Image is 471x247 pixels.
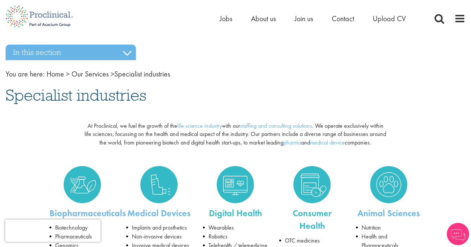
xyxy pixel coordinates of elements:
[293,166,331,203] img: Consumer Health
[111,69,114,79] span: >
[203,207,268,220] p: Digital Health
[126,223,192,232] li: Implants and prosthetics
[6,45,136,60] h3: In this section
[295,14,313,23] a: Join us
[66,69,70,79] span: >
[240,122,312,130] a: staffing and consulting solutions
[279,236,345,245] li: OTC medicines
[84,122,387,147] p: At Proclinical, we fuel the growth of the with our . We operate exclusively within life sciences,...
[47,69,170,79] span: Specialist industries
[5,220,101,242] iframe: reCAPTCHA
[50,207,126,219] a: Biopharmaceuticals
[126,232,192,241] li: Non-invasive devices
[50,166,115,203] a: Biopharmaceuticals
[203,223,268,232] li: Wearables
[217,166,254,203] img: Digital Health
[373,14,406,23] a: Upload CV
[6,69,45,79] span: You are here:
[71,69,109,79] a: breadcrumb link to Our Services
[251,14,276,23] a: About us
[127,207,191,219] a: Medical Devices
[310,139,345,146] a: medical device
[332,14,354,23] a: Contact
[140,166,178,203] img: Medical Devices
[357,207,420,219] a: Animal Sciences
[220,14,232,23] a: Jobs
[64,166,101,203] img: Biopharmaceuticals
[177,122,222,130] a: life science industry
[47,69,64,79] a: breadcrumb link to Home
[126,166,192,203] a: Medical Devices
[6,85,146,105] span: Specialist industries
[370,166,407,203] img: Animal Sciences
[447,223,469,245] img: Chatbot
[279,207,345,233] p: Consumer Health
[203,232,268,241] li: Robotics
[356,223,421,232] li: Nutrition
[283,139,301,146] a: pharma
